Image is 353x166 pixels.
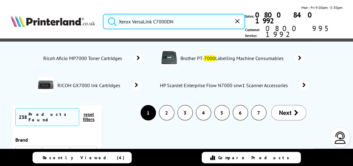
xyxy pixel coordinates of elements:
span: HP ScanJet Enterprise Flow N7000 snw1 Scanner Accessories [159,82,290,88]
a: 2 [159,105,174,120]
img: PT-7000-conspage.jpg [161,50,177,65]
span: 0800 995 1992 [265,26,342,37]
a: Brother PT-7000Labelling Machine Consumables [180,50,305,67]
a: 5 [215,105,229,120]
span: Brother PT- Labelling Machine Consumables [180,55,286,61]
div: Products Found [29,111,76,123]
a: Compare Products [202,152,301,163]
img: Printerland Logo [11,15,95,27]
a: Printerland Logo [11,15,95,28]
b: 0800 840 1992 [255,10,316,26]
img: user-headset-light.svg [334,132,346,144]
button: reset filters [79,112,98,122]
a: 0800 840 1992 [254,12,343,24]
input: Search pr [103,14,245,29]
a: Recently Viewed (4) [33,152,132,163]
a: 6 [233,105,248,120]
a: HP ScanJet Enterprise Flow N7000 snw1 Scanner Accessories [159,81,309,90]
span: Ricoh Aficio MP7000 Toner Cartridges [43,55,125,61]
a: Ricoh Aficio MP7000 Toner Cartridges [43,54,143,63]
span: RICOH GX7000 Ink Cartridges [56,82,123,88]
a: 4 [196,105,211,120]
mark: 7000 [204,55,215,61]
span: Next [279,109,292,117]
a: 7 [251,105,266,120]
span: Sales: [245,13,254,19]
span: Recently Viewed (4) [43,155,125,160]
img: 965479-conspage.jpg [38,77,53,92]
span: Customer Service: [245,26,343,38]
a: RICOH GX7000 Ink Cartridges [56,77,141,94]
span: Brand [15,137,28,143]
span: Mon - Fri 9:00am - 5:30pm [301,5,343,10]
a: Next [271,105,306,120]
a: 3 [178,105,192,120]
span: Compare Products [218,155,293,160]
span: 238 [19,114,27,120]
